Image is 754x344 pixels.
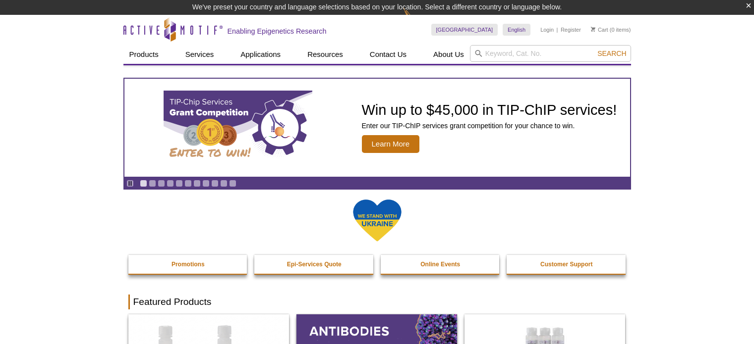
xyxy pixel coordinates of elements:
[597,49,626,57] span: Search
[507,255,627,274] a: Customer Support
[431,24,498,36] a: [GEOGRAPHIC_DATA]
[352,198,402,243] img: We Stand With Ukraine
[364,45,412,64] a: Contact Us
[211,180,219,187] a: Go to slide 9
[503,24,530,36] a: English
[158,180,165,187] a: Go to slide 3
[128,255,248,274] a: Promotions
[149,180,156,187] a: Go to slide 2
[362,121,617,130] p: Enter our TIP-ChIP services grant competition for your chance to win.
[228,27,327,36] h2: Enabling Epigenetics Research
[540,26,554,33] a: Login
[220,180,228,187] a: Go to slide 10
[561,26,581,33] a: Register
[167,180,174,187] a: Go to slide 4
[124,79,630,177] a: TIP-ChIP Services Grant Competition Win up to $45,000 in TIP-ChIP services! Enter our TIP-ChIP se...
[591,27,595,32] img: Your Cart
[172,261,205,268] strong: Promotions
[381,255,501,274] a: Online Events
[540,261,592,268] strong: Customer Support
[234,45,287,64] a: Applications
[193,180,201,187] a: Go to slide 7
[175,180,183,187] a: Go to slide 5
[254,255,374,274] a: Epi-Services Quote
[124,79,630,177] article: TIP-ChIP Services Grant Competition
[140,180,147,187] a: Go to slide 1
[470,45,631,62] input: Keyword, Cat. No.
[557,24,558,36] li: |
[362,102,617,117] h2: Win up to $45,000 in TIP-ChIP services!
[123,45,165,64] a: Products
[287,261,342,268] strong: Epi-Services Quote
[184,180,192,187] a: Go to slide 6
[128,295,626,309] h2: Featured Products
[591,26,608,33] a: Cart
[229,180,236,187] a: Go to slide 11
[362,135,420,153] span: Learn More
[301,45,349,64] a: Resources
[126,180,134,187] a: Toggle autoplay
[202,180,210,187] a: Go to slide 8
[427,45,470,64] a: About Us
[404,7,430,31] img: Change Here
[420,261,460,268] strong: Online Events
[179,45,220,64] a: Services
[591,24,631,36] li: (0 items)
[164,91,312,165] img: TIP-ChIP Services Grant Competition
[594,49,629,58] button: Search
